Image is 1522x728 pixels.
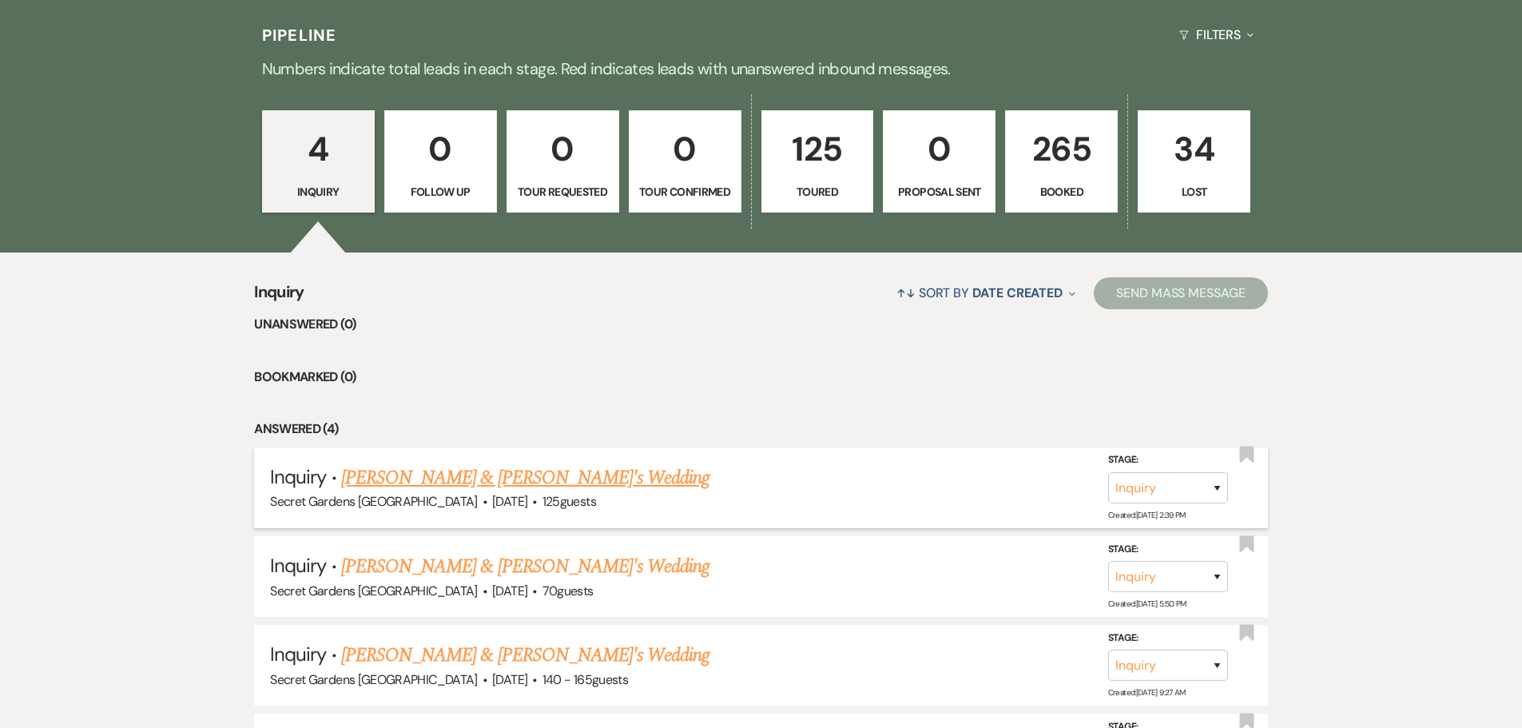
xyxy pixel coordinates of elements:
span: Created: [DATE] 9:27 AM [1108,687,1186,698]
span: Secret Gardens [GEOGRAPHIC_DATA] [270,583,478,599]
a: 0Tour Requested [507,110,619,213]
label: Stage: [1108,541,1228,559]
p: 0 [517,122,609,176]
span: Created: [DATE] 5:50 PM [1108,599,1186,609]
label: Stage: [1108,630,1228,647]
span: Secret Gardens [GEOGRAPHIC_DATA] [270,493,478,510]
span: Created: [DATE] 2:39 PM [1108,510,1186,520]
p: Follow Up [395,183,487,201]
span: 70 guests [542,583,594,599]
span: Inquiry [270,553,326,578]
li: Unanswered (0) [254,314,1268,335]
a: [PERSON_NAME] & [PERSON_NAME]'s Wedding [341,641,710,670]
p: 265 [1015,122,1107,176]
span: [DATE] [492,493,527,510]
li: Answered (4) [254,419,1268,440]
p: 34 [1148,122,1240,176]
a: [PERSON_NAME] & [PERSON_NAME]'s Wedding [341,552,710,581]
p: 0 [395,122,487,176]
span: Date Created [972,284,1063,301]
p: 0 [639,122,731,176]
p: Tour Requested [517,183,609,201]
li: Bookmarked (0) [254,367,1268,388]
a: 4Inquiry [262,110,375,213]
span: Inquiry [270,464,326,489]
p: Inquiry [272,183,364,201]
span: [DATE] [492,583,527,599]
p: 4 [272,122,364,176]
p: Proposal Sent [893,183,985,201]
span: Inquiry [270,642,326,666]
button: Send Mass Message [1094,277,1268,309]
button: Sort By Date Created [890,272,1082,314]
p: 125 [772,122,864,176]
p: Booked [1015,183,1107,201]
p: 0 [893,122,985,176]
a: 0Proposal Sent [883,110,995,213]
h3: Pipeline [262,24,337,46]
p: Lost [1148,183,1240,201]
span: Inquiry [254,280,304,314]
span: 125 guests [542,493,596,510]
p: Tour Confirmed [639,183,731,201]
a: 0Tour Confirmed [629,110,741,213]
span: 140 - 165 guests [542,671,628,688]
a: [PERSON_NAME] & [PERSON_NAME]'s Wedding [341,463,710,492]
a: 34Lost [1138,110,1250,213]
span: [DATE] [492,671,527,688]
a: 125Toured [761,110,874,213]
a: 0Follow Up [384,110,497,213]
span: ↑↓ [896,284,916,301]
a: 265Booked [1005,110,1118,213]
span: Secret Gardens [GEOGRAPHIC_DATA] [270,671,478,688]
p: Toured [772,183,864,201]
label: Stage: [1108,452,1228,469]
button: Filters [1173,14,1260,56]
p: Numbers indicate total leads in each stage. Red indicates leads with unanswered inbound messages. [186,56,1337,82]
